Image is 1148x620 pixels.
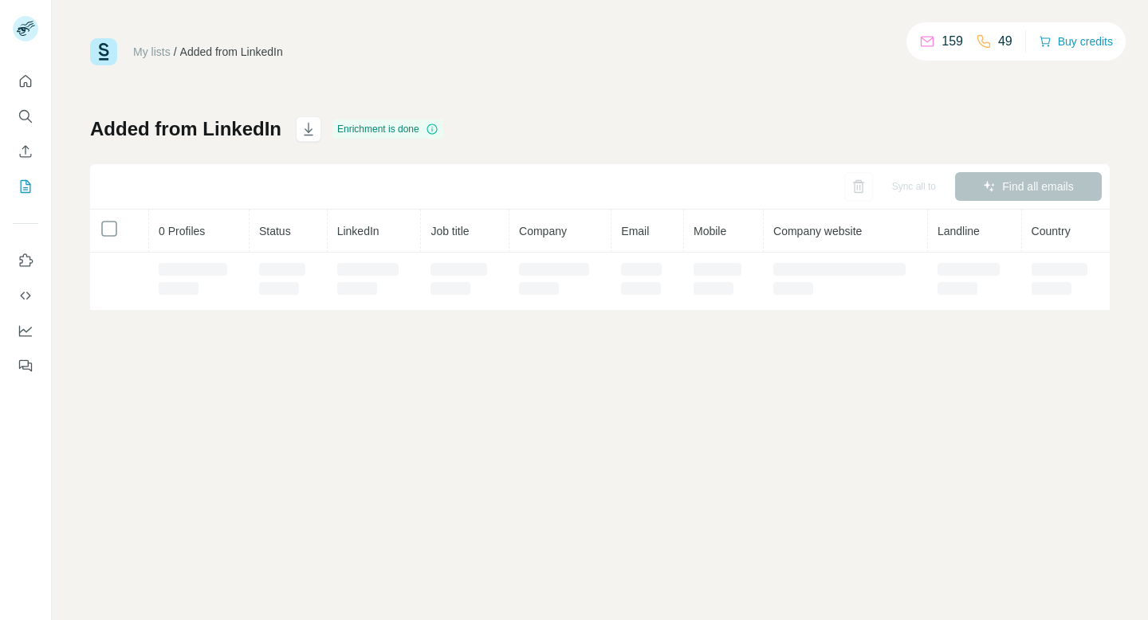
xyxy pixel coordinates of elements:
span: Status [259,225,291,237]
button: Feedback [13,351,38,380]
button: Quick start [13,67,38,96]
button: Use Surfe API [13,281,38,310]
span: Job title [431,225,469,237]
button: My lists [13,172,38,201]
button: Use Surfe on LinkedIn [13,246,38,275]
button: Dashboard [13,316,38,345]
p: 49 [998,32,1012,51]
span: Mobile [694,225,726,237]
span: Email [621,225,649,237]
span: 0 Profiles [159,225,205,237]
span: Landline [938,225,980,237]
div: Enrichment is done [332,120,443,139]
button: Enrich CSV [13,137,38,166]
span: LinkedIn [337,225,379,237]
p: 159 [942,32,963,51]
h1: Added from LinkedIn [90,116,281,142]
div: Added from LinkedIn [180,44,283,60]
span: Company website [773,225,862,237]
span: Company [519,225,567,237]
button: Search [13,102,38,131]
li: / [174,44,177,60]
button: Buy credits [1039,30,1113,53]
a: My lists [133,45,171,58]
img: Surfe Logo [90,38,117,65]
span: Country [1032,225,1071,237]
